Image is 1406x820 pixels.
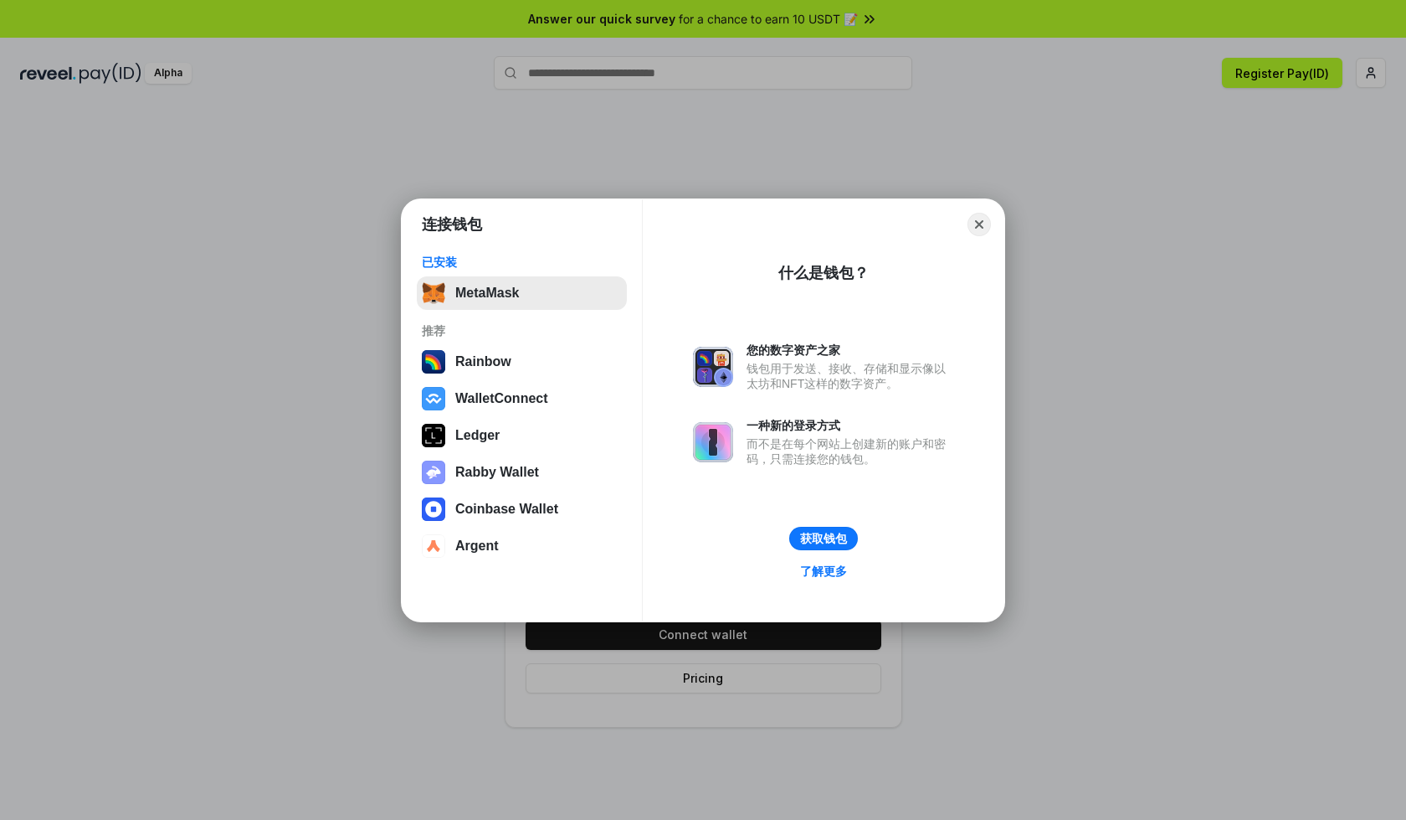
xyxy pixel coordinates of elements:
[417,456,627,489] button: Rabby Wallet
[422,424,445,447] img: svg+xml,%3Csvg%20xmlns%3D%22http%3A%2F%2Fwww.w3.org%2F2000%2Fsvg%22%20width%3D%2228%22%20height%3...
[693,422,733,462] img: svg+xml,%3Csvg%20xmlns%3D%22http%3A%2F%2Fwww.w3.org%2F2000%2Fsvg%22%20fill%3D%22none%22%20viewBox...
[693,347,733,387] img: svg+xml,%3Csvg%20xmlns%3D%22http%3A%2F%2Fwww.w3.org%2F2000%2Fsvg%22%20fill%3D%22none%22%20viewBox...
[747,436,954,467] div: 而不是在每个网站上创建新的账户和密码，只需连接您的钱包。
[455,354,511,369] div: Rainbow
[778,263,869,283] div: 什么是钱包？
[422,350,445,374] img: svg+xml,%3Csvg%20width%3D%22120%22%20height%3D%22120%22%20viewBox%3D%220%200%20120%20120%22%20fil...
[455,286,519,301] div: MetaMask
[455,539,499,554] div: Argent
[455,465,539,480] div: Rabby Wallet
[455,391,548,406] div: WalletConnect
[455,502,558,517] div: Coinbase Wallet
[422,534,445,558] img: svg+xml,%3Csvg%20width%3D%2228%22%20height%3D%2228%22%20viewBox%3D%220%200%2028%2028%22%20fill%3D...
[422,255,622,270] div: 已安装
[455,428,500,443] div: Ledger
[800,564,847,579] div: 了解更多
[422,214,482,235] h1: 连接钱包
[417,345,627,379] button: Rainbow
[417,382,627,415] button: WalletConnect
[789,527,858,550] button: 获取钱包
[790,560,857,582] a: 了解更多
[422,323,622,338] div: 推荐
[417,493,627,526] button: Coinbase Wallet
[747,361,954,391] div: 钱包用于发送、接收、存储和显示像以太坊和NFT这样的数字资产。
[422,387,445,410] img: svg+xml,%3Csvg%20width%3D%2228%22%20height%3D%2228%22%20viewBox%3D%220%200%2028%2028%22%20fill%3D...
[417,419,627,452] button: Ledger
[967,213,991,236] button: Close
[800,531,847,546] div: 获取钱包
[747,343,954,358] div: 您的数字资产之家
[747,418,954,433] div: 一种新的登录方式
[422,281,445,305] img: svg+xml,%3Csvg%20fill%3D%22none%22%20height%3D%2233%22%20viewBox%3D%220%200%2035%2033%22%20width%...
[422,498,445,521] img: svg+xml,%3Csvg%20width%3D%2228%22%20height%3D%2228%22%20viewBox%3D%220%200%2028%2028%22%20fill%3D...
[422,461,445,484] img: svg+xml,%3Csvg%20xmlns%3D%22http%3A%2F%2Fwww.w3.org%2F2000%2Fsvg%22%20fill%3D%22none%22%20viewBox...
[417,276,627,310] button: MetaMask
[417,529,627,563] button: Argent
